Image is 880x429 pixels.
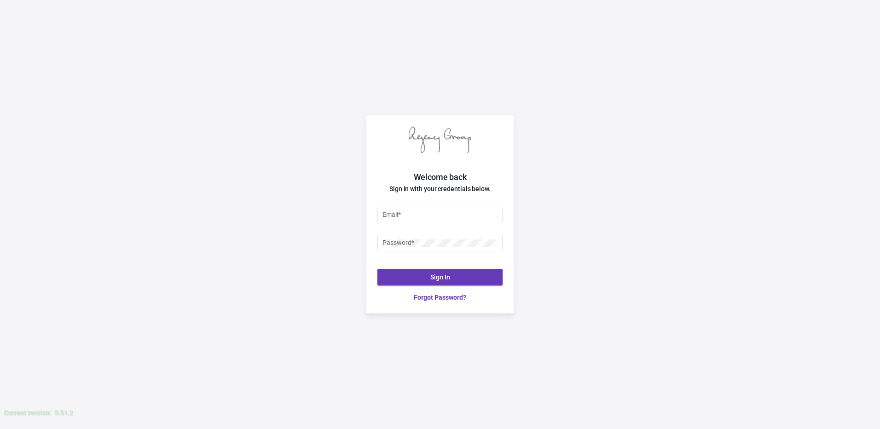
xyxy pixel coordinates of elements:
[54,408,73,417] div: 0.51.2
[377,293,503,302] a: Forgot Password?
[366,183,514,194] h4: Sign in with your credentials below.
[366,171,514,183] h2: Welcome back
[4,408,51,417] div: Current version:
[377,269,503,285] button: Sign In
[430,273,450,281] span: Sign In
[409,127,471,153] img: Regency Group logo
